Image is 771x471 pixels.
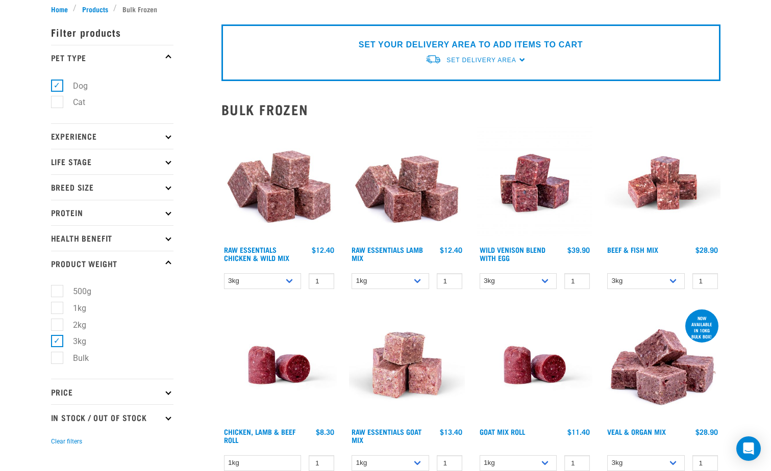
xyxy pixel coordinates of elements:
input: 1 [692,273,718,289]
input: 1 [437,273,462,289]
div: Open Intercom Messenger [736,436,761,461]
p: Protein [51,200,173,225]
label: 1kg [57,302,90,315]
div: $8.30 [316,428,334,436]
a: Raw Essentials Goat Mix [352,430,421,441]
input: 1 [309,273,334,289]
img: ?1041 RE Lamb Mix 01 [349,125,465,241]
input: 1 [309,455,334,471]
a: Products [77,4,113,14]
span: Products [82,4,108,14]
p: In Stock / Out Of Stock [51,404,173,430]
p: Life Stage [51,149,173,174]
p: Health Benefit [51,225,173,251]
img: Goat M Ix 38448 [349,307,465,423]
a: Raw Essentials Chicken & Wild Mix [224,248,289,259]
button: Clear filters [51,437,82,446]
img: Raw Essentials Chicken Lamb Beef Bulk Minced Raw Dog Food Roll Unwrapped [477,307,593,423]
input: 1 [692,455,718,471]
label: 2kg [57,319,90,331]
img: Beef Mackerel 1 [605,125,720,241]
p: Price [51,379,173,404]
div: $39.90 [567,246,590,254]
p: Product Weight [51,251,173,276]
a: Beef & Fish Mix [607,248,658,251]
input: 1 [437,455,462,471]
label: Bulk [57,352,93,364]
input: 1 [564,455,590,471]
div: $12.40 [440,246,462,254]
h2: Bulk Frozen [221,101,720,117]
a: Raw Essentials Lamb Mix [352,248,423,259]
a: Veal & Organ Mix [607,430,666,433]
img: 1158 Veal Organ Mix 01 [605,307,720,423]
div: $28.90 [695,428,718,436]
a: Home [51,4,73,14]
p: Pet Type [51,45,173,70]
p: SET YOUR DELIVERY AREA TO ADD ITEMS TO CART [359,39,583,51]
div: now available in 10kg bulk box! [685,310,718,344]
span: Set Delivery Area [446,57,516,64]
a: Wild Venison Blend with Egg [480,248,545,259]
label: 3kg [57,335,90,348]
p: Experience [51,123,173,149]
label: Dog [57,80,92,92]
label: Cat [57,96,89,109]
img: van-moving.png [425,54,441,65]
img: Venison Egg 1616 [477,125,593,241]
p: Breed Size [51,174,173,200]
a: Chicken, Lamb & Beef Roll [224,430,295,441]
img: Raw Essentials Chicken Lamb Beef Bulk Minced Raw Dog Food Roll Unwrapped [221,307,337,423]
p: Filter products [51,19,173,45]
div: $13.40 [440,428,462,436]
div: $12.40 [312,246,334,254]
input: 1 [564,273,590,289]
div: $11.40 [567,428,590,436]
img: Pile Of Cubed Chicken Wild Meat Mix [221,125,337,241]
span: Home [51,4,68,14]
label: 500g [57,285,95,298]
div: $28.90 [695,246,718,254]
a: Goat Mix Roll [480,430,525,433]
nav: breadcrumbs [51,4,720,14]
